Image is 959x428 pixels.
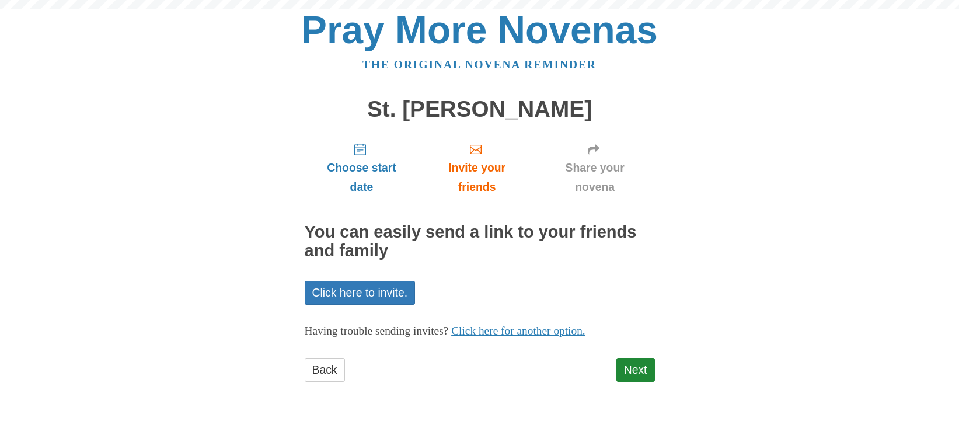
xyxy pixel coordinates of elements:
a: Click here to invite. [305,281,416,305]
h2: You can easily send a link to your friends and family [305,223,655,260]
a: Click here for another option. [451,325,585,337]
span: Share your novena [547,158,643,197]
a: Back [305,358,345,382]
a: Pray More Novenas [301,8,658,51]
span: Having trouble sending invites? [305,325,449,337]
a: The original novena reminder [362,58,597,71]
a: Choose start date [305,133,419,203]
span: Choose start date [316,158,407,197]
a: Invite your friends [419,133,535,203]
a: Share your novena [535,133,655,203]
h1: St. [PERSON_NAME] [305,97,655,122]
a: Next [616,358,655,382]
span: Invite your friends [430,158,523,197]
